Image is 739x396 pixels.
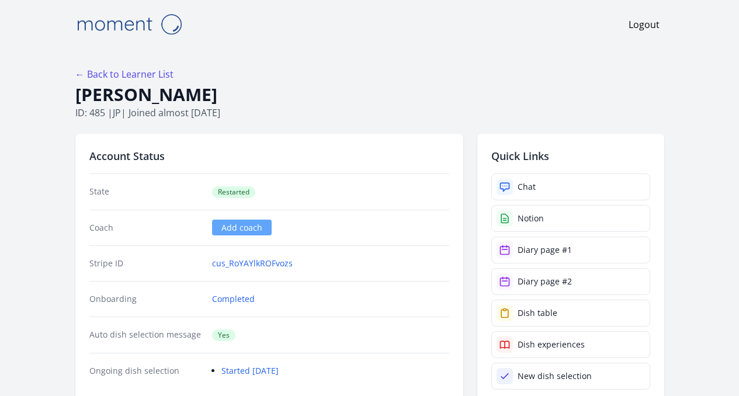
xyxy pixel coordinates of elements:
[89,148,449,164] h2: Account Status
[491,148,650,164] h2: Quick Links
[518,213,544,224] div: Notion
[75,106,664,120] p: ID: 485 | | Joined almost [DATE]
[491,237,650,263] a: Diary page #1
[75,68,174,81] a: ← Back to Learner List
[491,173,650,200] a: Chat
[221,365,279,376] a: Started [DATE]
[212,329,235,341] span: Yes
[212,258,293,269] a: cus_RoYAYlkROFvozs
[89,258,203,269] dt: Stripe ID
[89,329,203,341] dt: Auto dish selection message
[491,268,650,295] a: Diary page #2
[629,18,660,32] a: Logout
[212,186,255,198] span: Restarted
[518,244,572,256] div: Diary page #1
[518,339,585,350] div: Dish experiences
[518,370,592,382] div: New dish selection
[89,222,203,234] dt: Coach
[491,300,650,326] a: Dish table
[518,181,536,193] div: Chat
[89,186,203,198] dt: State
[518,276,572,287] div: Diary page #2
[491,205,650,232] a: Notion
[71,9,188,39] img: Moment
[89,365,203,377] dt: Ongoing dish selection
[212,220,272,235] a: Add coach
[113,106,121,119] span: jp
[75,84,664,106] h1: [PERSON_NAME]
[518,307,557,319] div: Dish table
[491,363,650,390] a: New dish selection
[212,293,255,305] a: Completed
[89,293,203,305] dt: Onboarding
[491,331,650,358] a: Dish experiences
